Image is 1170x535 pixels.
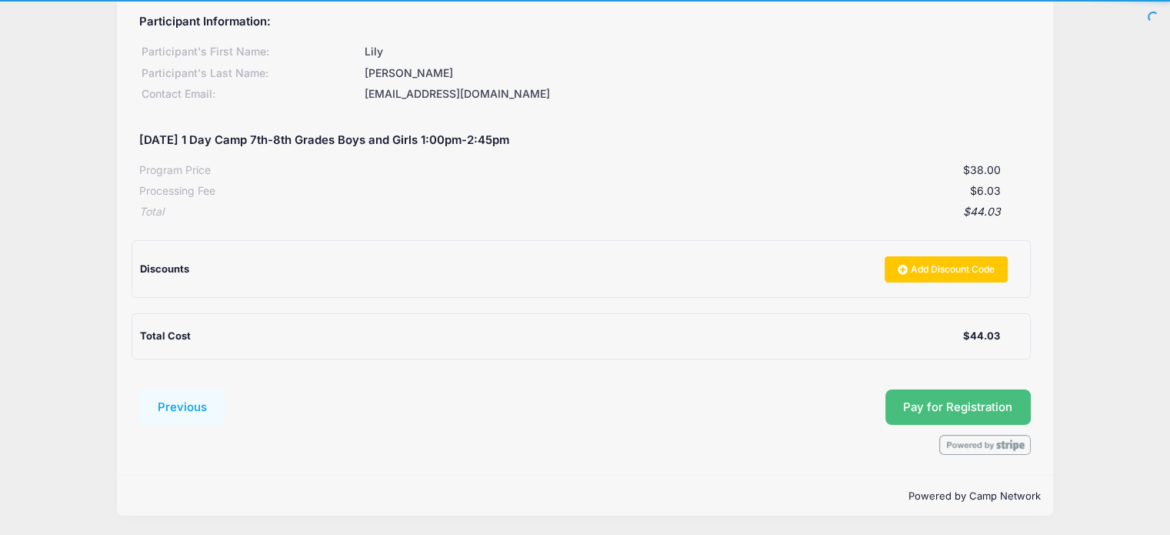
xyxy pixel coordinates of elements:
[963,163,1001,176] span: $38.00
[139,390,225,425] button: Previous
[139,65,362,82] div: Participant's Last Name:
[139,134,509,148] h5: [DATE] 1 Day Camp 7th-8th Grades Boys and Girls 1:00pm-2:45pm
[362,86,1031,102] div: [EMAIL_ADDRESS][DOMAIN_NAME]
[885,390,1032,425] button: Pay for Registration
[164,204,1001,220] div: $44.03
[215,183,1001,199] div: $6.03
[139,44,362,60] div: Participant's First Name:
[139,204,164,220] div: Total
[140,329,963,344] div: Total Cost
[139,183,215,199] div: Processing Fee
[903,400,1012,414] span: Pay for Registration
[139,86,362,102] div: Contact Email:
[963,329,1000,344] div: $44.03
[139,162,211,179] div: Program Price
[362,65,1031,82] div: [PERSON_NAME]
[129,489,1041,504] p: Powered by Camp Network
[140,262,189,275] span: Discounts
[139,15,1031,29] h5: Participant Information:
[885,256,1008,283] a: Add Discount Code
[362,44,1031,60] div: Lily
